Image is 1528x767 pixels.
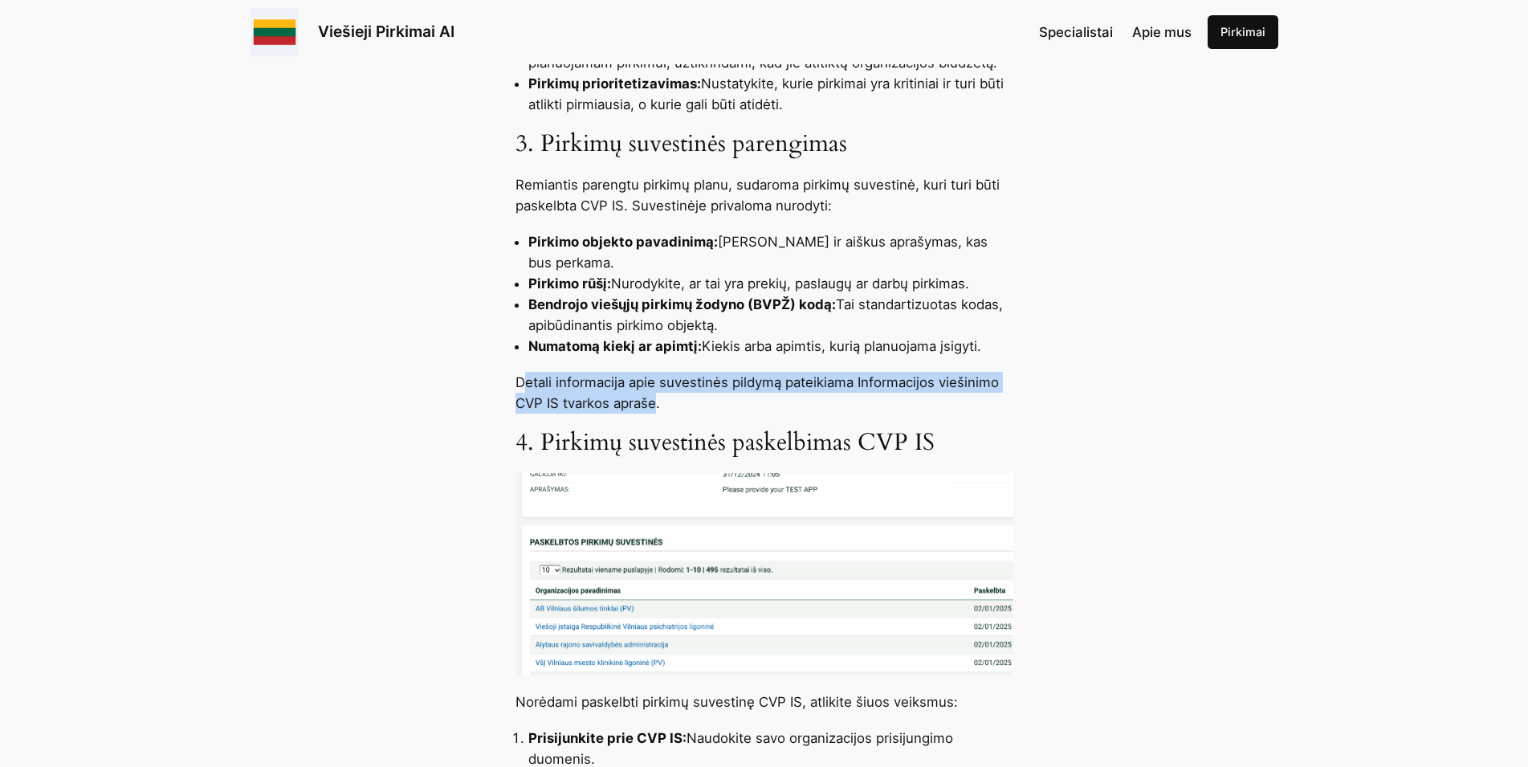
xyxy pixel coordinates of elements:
span: Apie mus [1132,24,1192,40]
h3: 4. Pirkimų suvestinės paskelbimas CVP IS [515,429,1013,458]
li: Nustatykite, kurie pirkimai yra kritiniai ir turi būti atlikti pirmiausia, o kurie gali būti atid... [528,73,1013,115]
strong: Numatomą kiekį ar apimtį: [528,338,702,354]
li: Tai standartizuotas kodas, apibūdinantis pirkimo objektą. [528,294,1013,336]
p: Norėdami paskelbti pirkimų suvestinę CVP IS, atlikite šiuos veiksmus: [515,692,1013,712]
h3: 3. Pirkimų suvestinės parengimas [515,130,1013,159]
strong: Prisijunkite prie CVP IS: [528,730,687,746]
span: Specialistai [1039,24,1113,40]
img: Viešieji pirkimai logo [251,8,299,56]
p: Remiantis parengtu pirkimų planu, sudaroma pirkimų suvestinė, kuri turi būti paskelbta CVP IS. Su... [515,174,1013,216]
a: Viešieji Pirkimai AI [318,22,454,41]
strong: Bendrojo viešųjų pirkimų žodyno (BVPŽ) kodą: [528,296,836,312]
li: Kiekis arba apimtis, kurią planuojama įsigyti. [528,336,1013,357]
strong: Pirkimų prioritetizavimas: [528,75,701,92]
strong: Pirkimo objekto pavadinimą: [528,234,718,250]
p: Detali informacija apie suvestinės pildymą pateikiama Informacijos viešinimo CVP IS tvarkos apraše. [515,372,1013,414]
a: Specialistai [1039,22,1113,43]
a: Pirkimai [1208,15,1278,49]
nav: Navigation [1039,22,1192,43]
li: Nurodykite, ar tai yra prekių, paslaugų ar darbų pirkimas. [528,273,1013,294]
li: [PERSON_NAME] ir aiškus aprašymas, kas bus perkama. [528,231,1013,273]
a: Apie mus [1132,22,1192,43]
strong: Pirkimo rūšį: [528,275,611,292]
